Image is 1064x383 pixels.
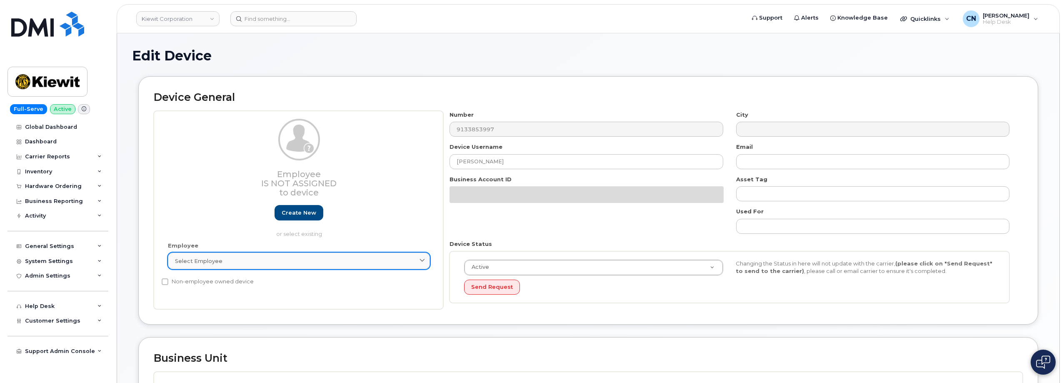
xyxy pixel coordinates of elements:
[450,143,502,151] label: Device Username
[465,260,723,275] a: Active
[175,257,222,265] span: Select employee
[736,143,753,151] label: Email
[467,263,489,271] span: Active
[736,208,764,215] label: Used For
[729,260,1001,275] div: Changing the Status in here will not update with the carrier, , please call or email carrier to e...
[736,175,767,183] label: Asset Tag
[154,92,1023,103] h2: Device General
[132,48,1044,63] h1: Edit Device
[450,175,512,183] label: Business Account ID
[168,230,430,238] p: or select existing
[261,178,337,188] span: Is not assigned
[450,240,492,248] label: Device Status
[162,278,168,285] input: Non-employee owned device
[1036,355,1050,369] img: Open chat
[279,188,319,198] span: to device
[154,353,1023,364] h2: Business Unit
[736,111,748,119] label: City
[168,170,430,197] h3: Employee
[168,253,430,269] a: Select employee
[464,280,520,295] button: Send Request
[450,111,474,119] label: Number
[275,205,323,220] a: Create new
[162,277,254,287] label: Non-employee owned device
[168,242,198,250] label: Employee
